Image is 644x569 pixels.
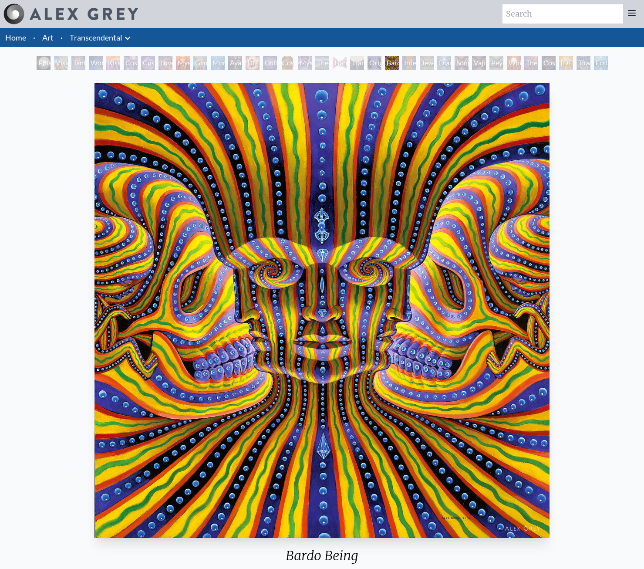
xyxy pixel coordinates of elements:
div: Bardo Being [385,56,399,70]
div: Monochord [211,56,225,70]
div: Polar Unity Spiral [37,56,51,70]
div: DMT - The Spirit Molecule [246,56,260,70]
div: The Great Turn [524,56,538,70]
div: Wonder [89,56,103,70]
div: Visionary Origin of Language [54,56,68,70]
div: Cosmic [DEMOGRAPHIC_DATA] [280,56,294,70]
div: Ecstasy [594,56,608,70]
div: Diamond Being [437,56,451,70]
div: Mysteriosa 2 [176,56,190,70]
div: Kiss of the [MEDICAL_DATA] [106,56,120,70]
div: Ayahuasca Visitation [228,56,242,70]
div: Peyote Being [489,56,503,70]
div: Hands that See [333,56,347,70]
div: [DEMOGRAPHIC_DATA] [559,56,573,70]
a: Art [42,31,54,44]
div: Transfiguration [350,56,364,70]
li: · [57,28,66,47]
div: Cosmic Consciousness [542,56,556,70]
div: Tantra [71,56,85,70]
div: Toward the One [577,56,590,70]
div: Love is a Cosmic Force [158,56,172,70]
div: Vajra Being [472,56,486,70]
div: Song of Vajra Being [455,56,469,70]
div: Original Face [368,56,381,70]
div: Cosmic Creativity [124,56,138,70]
div: Interbeing [402,56,416,70]
div: Collective Vision [263,56,277,70]
input: Search [502,4,623,24]
a: Home [5,33,26,42]
li: · [30,28,39,47]
div: Mystic Eye [298,56,312,70]
div: Jewel Being [420,56,434,70]
div: White Light [507,56,521,70]
a: Transcendental [70,31,122,44]
div: Glimpsing the Empyrean [193,56,207,70]
div: Theologue [315,56,329,70]
img: Bardo-Being-2002-Alex-Grey-watermarked.jpg [94,83,550,538]
div: Cosmic Artist [141,56,155,70]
